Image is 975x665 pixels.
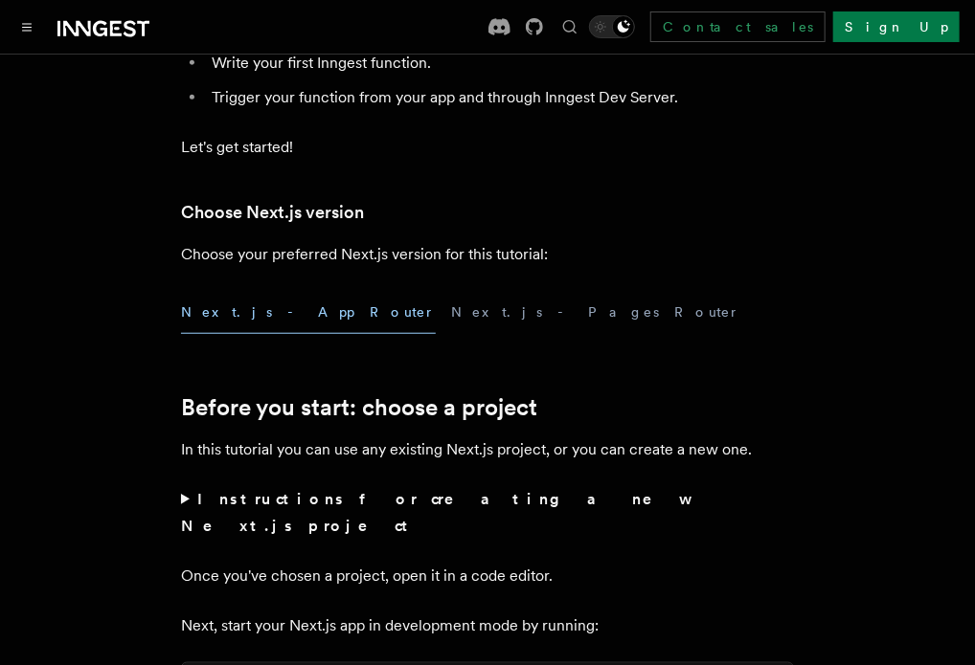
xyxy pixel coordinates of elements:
[451,291,740,334] button: Next.js - Pages Router
[181,490,686,535] strong: Instructions for creating a new Next.js project
[206,50,794,77] li: Write your first Inngest function.
[833,11,960,42] a: Sign Up
[181,291,436,334] button: Next.js - App Router
[181,563,794,589] p: Once you've chosen a project, open it in a code editor.
[181,486,794,540] summary: Instructions for creating a new Next.js project
[15,15,38,38] button: Toggle navigation
[181,134,794,161] p: Let's get started!
[206,84,794,111] li: Trigger your function from your app and through Inngest Dev Server.
[589,15,635,38] button: Toggle dark mode
[181,394,537,421] a: Before you start: choose a project
[181,199,364,226] a: Choose Next.js version
[558,15,581,38] button: Find something...
[181,241,794,268] p: Choose your preferred Next.js version for this tutorial:
[181,612,794,639] p: Next, start your Next.js app in development mode by running:
[650,11,826,42] a: Contact sales
[181,436,794,463] p: In this tutorial you can use any existing Next.js project, or you can create a new one.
